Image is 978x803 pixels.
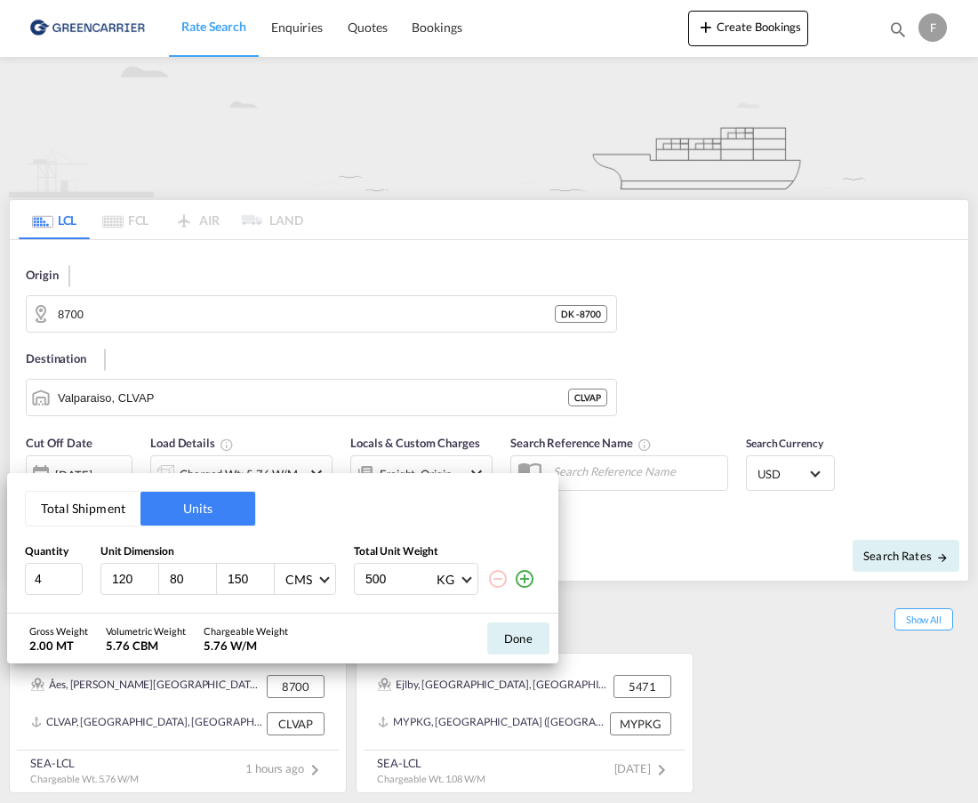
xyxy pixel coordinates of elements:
div: 2.00 MT [29,638,88,654]
div: Unit Dimension [100,544,336,559]
input: Enter weight [364,564,435,594]
input: W [168,571,216,587]
div: Volumetric Weight [106,624,186,638]
div: Total Unit Weight [354,544,541,559]
div: Chargeable Weight [204,624,288,638]
div: CMS [285,572,312,587]
div: KG [437,572,454,587]
div: 5.76 W/M [204,638,288,654]
div: 5.76 CBM [106,638,186,654]
div: Quantity [25,544,83,559]
md-icon: icon-minus-circle-outline [487,568,509,590]
button: Done [487,622,549,654]
button: Total Shipment [26,492,140,526]
div: Gross Weight [29,624,88,638]
input: H [226,571,274,587]
md-icon: icon-plus-circle-outline [514,568,535,590]
input: L [110,571,158,587]
button: Units [140,492,255,526]
input: Qty [25,563,83,595]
